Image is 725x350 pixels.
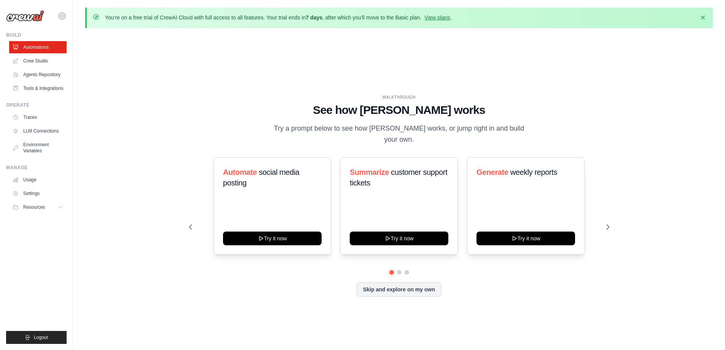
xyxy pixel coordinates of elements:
[510,168,557,176] span: weekly reports
[189,103,609,117] h1: See how [PERSON_NAME] works
[6,331,67,344] button: Logout
[424,14,450,21] a: View plans
[6,165,67,171] div: Manage
[271,123,527,145] p: Try a prompt below to see how [PERSON_NAME] works, or jump right in and build your own.
[223,168,257,176] span: Automate
[6,10,44,22] img: Logo
[23,204,45,210] span: Resources
[9,41,67,53] a: Automations
[34,334,48,340] span: Logout
[350,168,389,176] span: Summarize
[105,14,452,21] p: You're on a free trial of CrewAI Cloud with full access to all features. Your trial ends in , aft...
[9,125,67,137] a: LLM Connections
[9,174,67,186] a: Usage
[350,232,448,245] button: Try it now
[6,102,67,108] div: Operate
[350,168,447,187] span: customer support tickets
[476,232,575,245] button: Try it now
[357,282,441,297] button: Skip and explore on my own
[223,232,322,245] button: Try it now
[9,201,67,213] button: Resources
[6,32,67,38] div: Build
[9,82,67,94] a: Tools & Integrations
[189,94,609,100] div: WALKTHROUGH
[9,111,67,123] a: Traces
[9,187,67,200] a: Settings
[9,55,67,67] a: Crew Studio
[306,14,322,21] strong: 7 days
[9,139,67,157] a: Environment Variables
[223,168,300,187] span: social media posting
[476,168,508,176] span: Generate
[9,69,67,81] a: Agents Repository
